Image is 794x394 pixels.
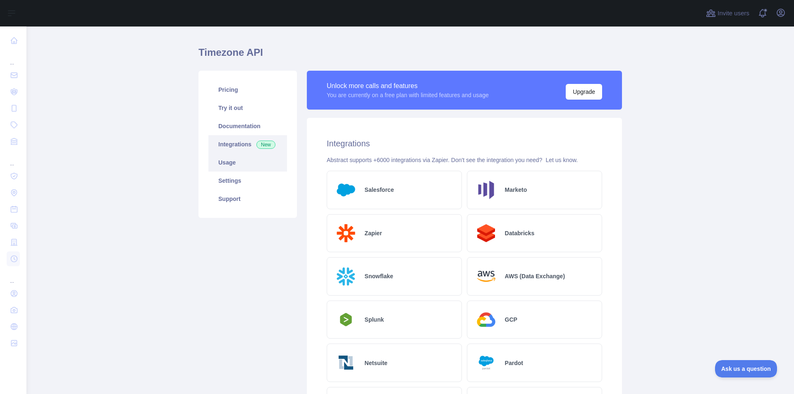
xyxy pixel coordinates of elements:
img: Logo [474,264,498,289]
img: Logo [474,351,498,375]
a: Pricing [208,81,287,99]
h2: Snowflake [365,272,393,280]
img: Logo [334,310,358,329]
h2: Zapier [365,229,382,237]
h2: AWS (Data Exchange) [505,272,565,280]
div: Abstract supports +6000 integrations via Zapier. Don't see the integration you need? [327,156,602,164]
h2: Integrations [327,138,602,149]
a: Integrations New [208,135,287,153]
a: Support [208,190,287,208]
h2: Splunk [365,315,384,324]
img: Logo [474,221,498,246]
div: You are currently on a free plan with limited features and usage [327,91,489,99]
img: Logo [474,178,498,202]
img: Logo [334,178,358,202]
div: Unlock more calls and features [327,81,489,91]
button: Invite users [704,7,751,20]
img: Logo [334,351,358,375]
h2: Databricks [505,229,535,237]
div: ... [7,268,20,284]
img: Logo [334,264,358,289]
img: Logo [334,221,358,246]
a: Settings [208,172,287,190]
h1: Timezone API [198,46,622,66]
h2: Salesforce [365,186,394,194]
a: Documentation [208,117,287,135]
button: Let us know. [545,156,578,164]
button: Upgrade [566,84,602,100]
div: ... [7,150,20,167]
div: ... [7,50,20,66]
h2: Pardot [505,359,523,367]
iframe: Toggle Customer Support [715,360,777,377]
span: New [256,141,275,149]
h2: GCP [505,315,517,324]
a: Try it out [208,99,287,117]
img: Logo [474,308,498,332]
h2: Marketo [505,186,527,194]
span: Invite users [717,9,749,18]
h2: Netsuite [365,359,387,367]
a: Usage [208,153,287,172]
